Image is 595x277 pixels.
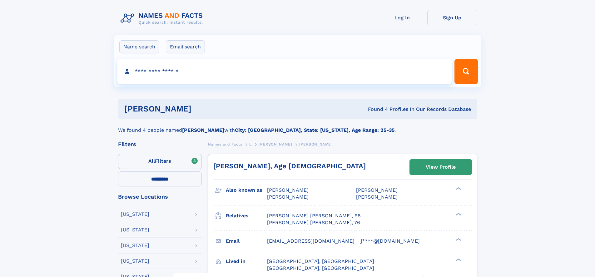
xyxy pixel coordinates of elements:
[118,141,202,147] div: Filters
[226,256,267,267] h3: Lived in
[118,10,208,27] img: Logo Names and Facts
[267,238,355,244] span: [EMAIL_ADDRESS][DOMAIN_NAME]
[267,265,374,271] span: [GEOGRAPHIC_DATA], [GEOGRAPHIC_DATA]
[259,142,292,146] span: [PERSON_NAME]
[235,127,394,133] b: City: [GEOGRAPHIC_DATA], State: [US_STATE], Age Range: 25-35
[410,160,472,175] a: View Profile
[426,160,456,174] div: View Profile
[121,227,149,232] div: [US_STATE]
[454,59,478,84] button: Search Button
[121,212,149,217] div: [US_STATE]
[454,258,462,262] div: ❯
[213,162,366,170] a: [PERSON_NAME], Age [DEMOGRAPHIC_DATA]
[121,243,149,248] div: [US_STATE]
[377,10,427,25] a: Log In
[427,10,477,25] a: Sign Up
[454,237,462,241] div: ❯
[208,140,242,148] a: Names and Facts
[454,212,462,216] div: ❯
[249,140,252,148] a: L
[117,59,452,84] input: search input
[267,187,309,193] span: [PERSON_NAME]
[119,40,159,53] label: Name search
[356,187,398,193] span: [PERSON_NAME]
[267,212,361,219] a: [PERSON_NAME] [PERSON_NAME], 98
[148,158,155,164] span: All
[124,105,280,113] h1: [PERSON_NAME]
[259,140,292,148] a: [PERSON_NAME]
[267,258,374,264] span: [GEOGRAPHIC_DATA], [GEOGRAPHIC_DATA]
[121,259,149,264] div: [US_STATE]
[118,194,202,200] div: Browse Locations
[280,106,471,113] div: Found 4 Profiles In Our Records Database
[267,194,309,200] span: [PERSON_NAME]
[166,40,205,53] label: Email search
[454,187,462,191] div: ❯
[226,185,267,195] h3: Also known as
[182,127,224,133] b: [PERSON_NAME]
[356,194,398,200] span: [PERSON_NAME]
[267,219,360,226] a: [PERSON_NAME] [PERSON_NAME], 76
[226,210,267,221] h3: Relatives
[118,119,477,134] div: We found 4 people named with .
[118,154,202,169] label: Filters
[299,142,333,146] span: [PERSON_NAME]
[226,236,267,246] h3: Email
[249,142,252,146] span: L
